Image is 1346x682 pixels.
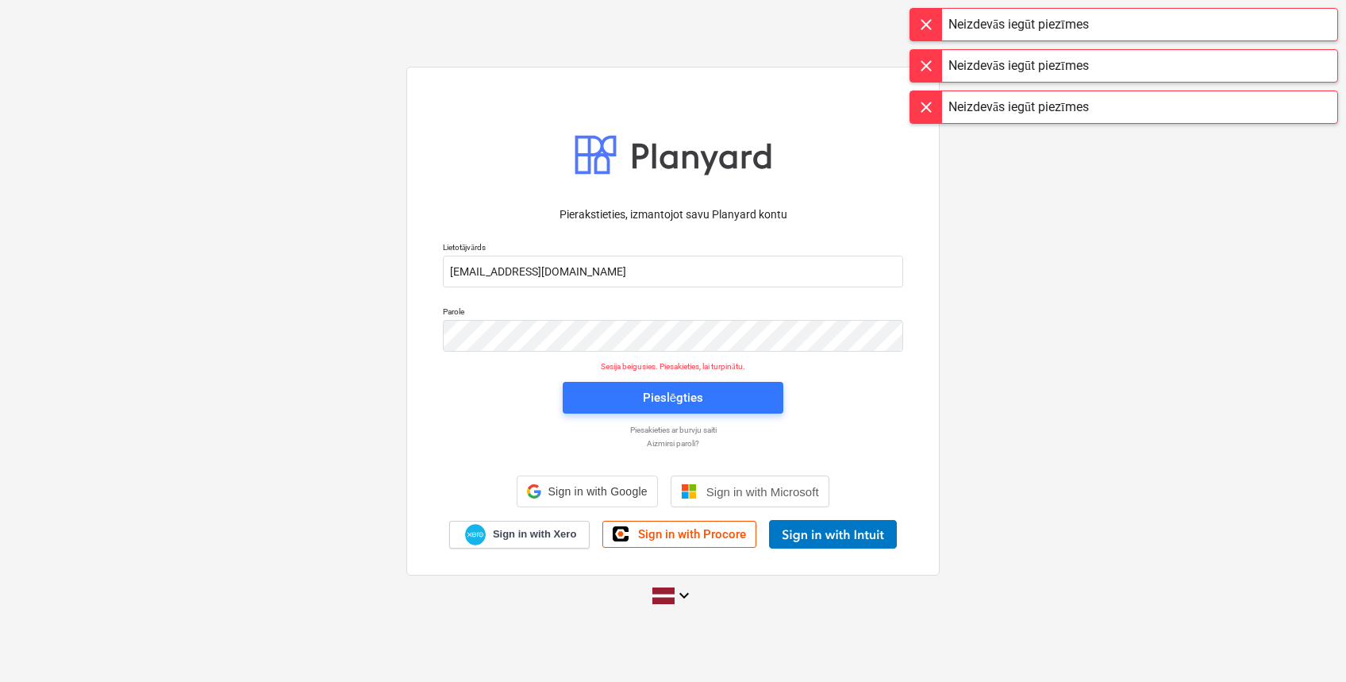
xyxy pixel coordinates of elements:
div: Neizdevās iegūt piezīmes [948,98,1089,117]
span: Sign in with Procore [638,527,746,541]
div: Neizdevās iegūt piezīmes [948,56,1089,75]
span: Sign in with Xero [493,527,576,541]
img: Xero logo [465,524,486,545]
i: keyboard_arrow_down [675,586,694,605]
a: Piesakieties ar burvju saiti [435,425,911,435]
iframe: Chat Widget [1267,606,1346,682]
a: Aizmirsi paroli? [435,438,911,449]
span: Sign in with Microsoft [706,485,819,499]
div: Sign in with Google [517,476,657,507]
button: Pieslēgties [563,382,783,414]
input: Lietotājvārds [443,256,903,287]
p: Lietotājvārds [443,242,903,256]
p: Parole [443,306,903,320]
a: Sign in with Procore [602,521,756,548]
p: Pierakstieties, izmantojot savu Planyard kontu [443,206,903,223]
p: Sesija beigusies. Piesakieties, lai turpinātu. [433,361,913,372]
div: Pieslēgties [643,387,703,408]
div: Neizdevās iegūt piezīmes [948,15,1089,34]
span: Sign in with Google [548,485,647,498]
img: Microsoft logo [681,484,697,499]
a: Sign in with Xero [449,521,590,549]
